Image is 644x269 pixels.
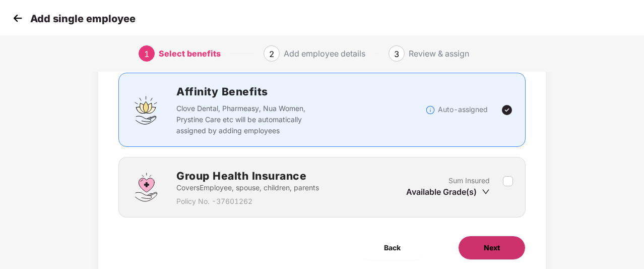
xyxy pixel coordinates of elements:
[394,49,399,59] span: 3
[159,45,221,62] div: Select benefits
[176,196,319,207] p: Policy No. - 37601262
[284,45,365,62] div: Add employee details
[406,186,490,197] div: Available Grade(s)
[409,45,469,62] div: Review & assign
[176,182,319,193] p: Covers Employee, spouse, children, parents
[30,13,136,25] p: Add single employee
[501,104,513,116] img: svg+xml;base64,PHN2ZyBpZD0iVGljay0yNHgyNCIgeG1sbnM9Imh0dHA6Ly93d3cudzMub3JnLzIwMDAvc3ZnIiB3aWR0aD...
[176,83,425,100] h2: Affinity Benefits
[131,172,161,202] img: svg+xml;base64,PHN2ZyBpZD0iR3JvdXBfSGVhbHRoX0luc3VyYW5jZSIgZGF0YS1uYW1lPSJHcm91cCBIZWFsdGggSW5zdX...
[458,236,526,260] button: Next
[269,49,274,59] span: 2
[131,95,161,125] img: svg+xml;base64,PHN2ZyBpZD0iQWZmaW5pdHlfQmVuZWZpdHMiIGRhdGEtbmFtZT0iQWZmaW5pdHkgQmVuZWZpdHMiIHhtbG...
[176,103,326,136] p: Clove Dental, Pharmeasy, Nua Women, Prystine Care etc will be automatically assigned by adding em...
[10,11,25,26] img: svg+xml;base64,PHN2ZyB4bWxucz0iaHR0cDovL3d3dy53My5vcmcvMjAwMC9zdmciIHdpZHRoPSIzMCIgaGVpZ2h0PSIzMC...
[438,104,488,115] p: Auto-assigned
[484,242,500,253] span: Next
[359,236,426,260] button: Back
[425,105,435,115] img: svg+xml;base64,PHN2ZyBpZD0iSW5mb18tXzMyeDMyIiBkYXRhLW5hbWU9IkluZm8gLSAzMngzMiIgeG1sbnM9Imh0dHA6Ly...
[448,175,490,186] p: Sum Insured
[176,168,319,184] h2: Group Health Insurance
[482,188,490,196] span: down
[384,242,401,253] span: Back
[144,49,149,59] span: 1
